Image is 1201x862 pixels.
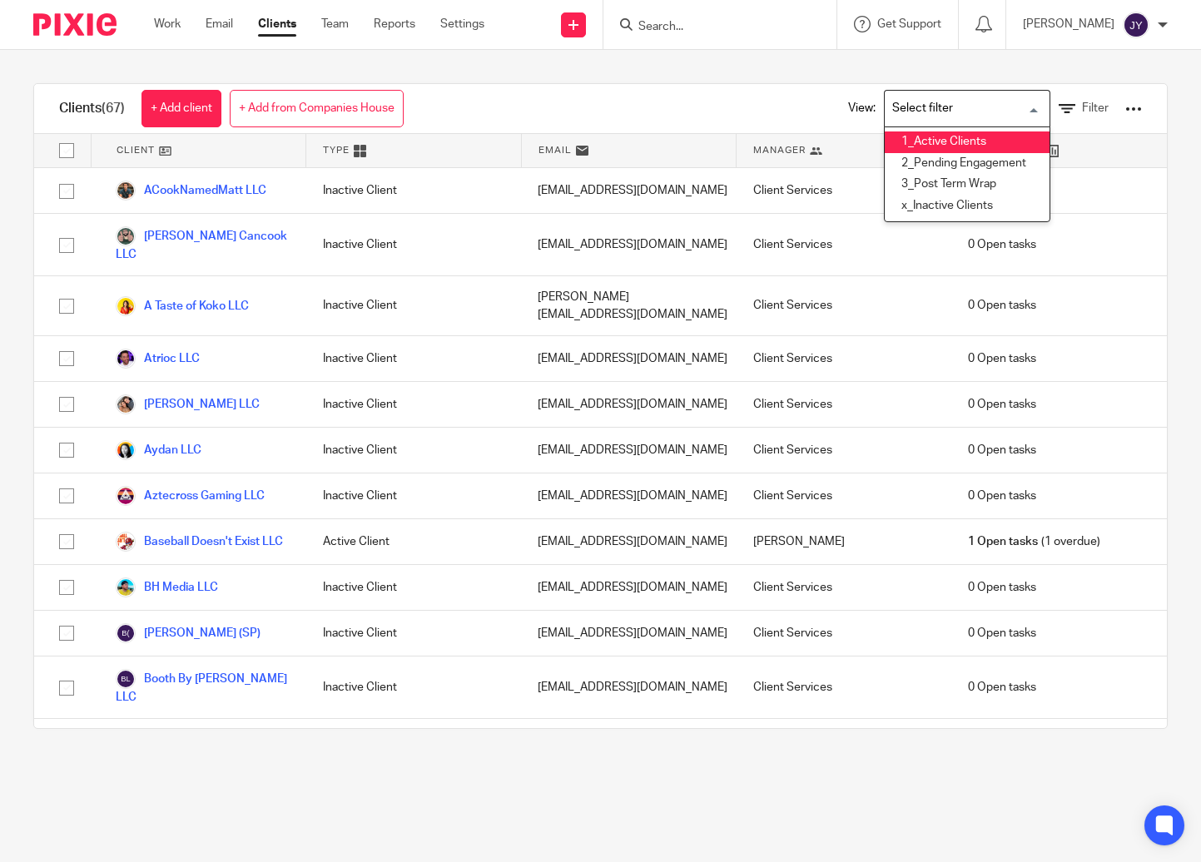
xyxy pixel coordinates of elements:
[885,174,1050,196] li: 3_Post Term Wrap
[321,16,349,32] a: Team
[737,519,952,564] div: [PERSON_NAME]
[884,90,1050,127] div: Search for option
[538,143,572,157] span: Email
[885,153,1050,175] li: 2_Pending Engagement
[521,565,737,610] div: [EMAIL_ADDRESS][DOMAIN_NAME]
[968,350,1036,367] span: 0 Open tasks
[116,623,136,643] img: svg%3E
[737,473,952,518] div: Client Services
[116,532,283,552] a: Baseball Doesn't Exist LLC
[258,16,296,32] a: Clients
[102,102,125,115] span: (67)
[323,143,350,157] span: Type
[116,486,136,506] img: aztecross.jpg
[116,226,136,246] img: Albert%20Cancook%20LLC.jpg
[737,214,952,275] div: Client Services
[968,297,1036,314] span: 0 Open tasks
[637,20,787,35] input: Search
[306,656,522,718] div: Inactive Client
[521,473,737,518] div: [EMAIL_ADDRESS][DOMAIN_NAME]
[116,577,218,597] a: BH Media LLC
[306,519,522,564] div: Active Client
[877,18,941,30] span: Get Support
[737,656,952,718] div: Client Services
[116,577,136,597] img: brooks.png
[116,486,265,506] a: Aztecross Gaming LLC
[33,13,117,36] img: Pixie
[116,623,261,643] a: [PERSON_NAME] (SP)
[521,656,737,718] div: [EMAIL_ADDRESS][DOMAIN_NAME]
[116,532,136,552] img: basebal.png
[737,428,952,473] div: Client Services
[521,611,737,656] div: [EMAIL_ADDRESS][DOMAIN_NAME]
[968,488,1036,504] span: 0 Open tasks
[737,382,952,427] div: Client Services
[59,100,125,117] h1: Clients
[116,394,136,414] img: nads.png
[968,679,1036,696] span: 0 Open tasks
[116,349,200,369] a: Atrioc LLC
[1123,12,1149,38] img: svg%3E
[374,16,415,32] a: Reports
[116,440,136,460] img: nadya.png
[521,336,737,381] div: [EMAIL_ADDRESS][DOMAIN_NAME]
[306,336,522,381] div: Inactive Client
[116,181,266,201] a: ACookNamedMatt LLC
[521,214,737,275] div: [EMAIL_ADDRESS][DOMAIN_NAME]
[521,719,737,764] div: [EMAIL_ADDRESS][DOMAIN_NAME]
[968,396,1036,413] span: 0 Open tasks
[306,168,522,213] div: Inactive Client
[116,669,136,689] img: svg%3E
[116,669,290,706] a: Booth By [PERSON_NAME] LLC
[737,565,952,610] div: Client Services
[521,428,737,473] div: [EMAIL_ADDRESS][DOMAIN_NAME]
[206,16,233,32] a: Email
[968,625,1036,642] span: 0 Open tasks
[968,533,1038,550] span: 1 Open tasks
[306,565,522,610] div: Inactive Client
[1082,102,1109,114] span: Filter
[306,382,522,427] div: Inactive Client
[737,336,952,381] div: Client Services
[440,16,484,32] a: Settings
[116,296,136,316] img: 275306570_485562116355238_2165111799818648918_n.jpg
[885,131,1050,153] li: 1_Active Clients
[117,143,155,157] span: Client
[306,611,522,656] div: Inactive Client
[154,16,181,32] a: Work
[737,719,952,764] div: Client Services
[737,168,952,213] div: Client Services
[968,533,1099,550] span: (1 overdue)
[737,611,952,656] div: Client Services
[51,135,82,166] input: Select all
[306,719,522,764] div: Inactive Client
[753,143,806,157] span: Manager
[116,440,201,460] a: Aydan LLC
[230,90,404,127] a: + Add from Companies House
[141,90,221,127] a: + Add client
[823,84,1142,133] div: View:
[521,276,737,335] div: [PERSON_NAME][EMAIL_ADDRESS][DOMAIN_NAME]
[116,181,136,201] img: Acooknamedmatt.jpg
[968,579,1036,596] span: 0 Open tasks
[306,428,522,473] div: Inactive Client
[306,276,522,335] div: Inactive Client
[306,473,522,518] div: Inactive Client
[306,214,522,275] div: Inactive Client
[116,349,136,369] img: atrioc.jpg
[968,442,1036,458] span: 0 Open tasks
[116,296,249,316] a: A Taste of Koko LLC
[521,168,737,213] div: [EMAIL_ADDRESS][DOMAIN_NAME]
[521,382,737,427] div: [EMAIL_ADDRESS][DOMAIN_NAME]
[521,519,737,564] div: [EMAIL_ADDRESS][DOMAIN_NAME]
[116,226,290,263] a: [PERSON_NAME] Cancook LLC
[116,394,260,414] a: [PERSON_NAME] LLC
[886,94,1040,123] input: Search for option
[1023,16,1114,32] p: [PERSON_NAME]
[737,276,952,335] div: Client Services
[885,196,1050,217] li: x_Inactive Clients
[968,236,1036,253] span: 0 Open tasks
